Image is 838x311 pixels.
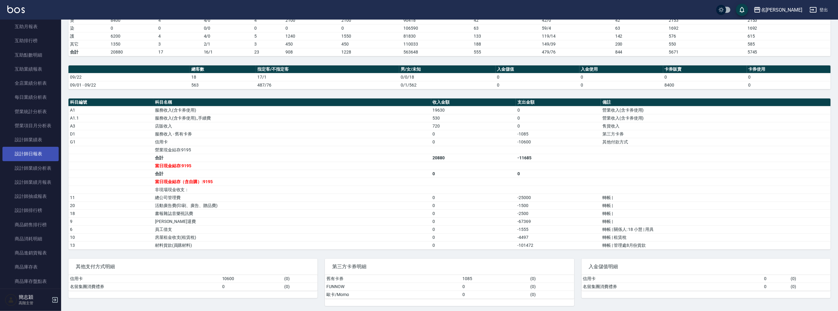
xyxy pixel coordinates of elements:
[540,40,614,48] td: 149 / 39
[614,40,667,48] td: 200
[601,106,831,114] td: 營業收入(含卡券使用)
[472,32,540,40] td: 133
[68,217,153,225] td: 9
[789,275,831,283] td: ( 0 )
[153,138,431,146] td: 信用卡
[190,65,256,73] th: 總客數
[68,48,109,56] td: 合計
[540,16,614,24] td: 42 / 0
[68,275,221,283] td: 信用卡
[496,65,579,73] th: 入金儲值
[256,81,399,89] td: 487/76
[157,32,202,40] td: 4
[601,98,831,106] th: 備註
[431,217,516,225] td: 0
[153,209,431,217] td: 書報雜誌音樂視訊費
[157,48,202,56] td: 17
[256,73,399,81] td: 17/1
[340,24,402,32] td: 0
[747,73,831,81] td: 0
[153,225,431,233] td: 員工借支
[340,48,402,56] td: 1228
[472,48,540,56] td: 555
[153,106,431,114] td: 服務收入(含卡券使用)
[19,294,50,300] h5: 簡志穎
[283,283,318,291] td: ( 0 )
[202,24,253,32] td: 0 / 0
[431,130,516,138] td: 0
[190,81,256,89] td: 563
[582,283,763,291] td: 名留集團消費禮券
[402,16,472,24] td: 90418
[202,40,253,48] td: 2 / 1
[153,130,431,138] td: 服務收入 - 舊有卡券
[431,202,516,209] td: 0
[325,283,461,291] td: FUNNOW
[153,186,431,194] td: 非現場現金收支：
[614,48,667,56] td: 844
[667,40,746,48] td: 550
[153,122,431,130] td: 店販收入
[109,24,157,32] td: 0
[157,16,202,24] td: 4
[7,6,25,13] img: Logo
[747,65,831,73] th: 卡券使用
[614,24,667,32] td: 63
[2,260,59,274] a: 商品庫存表
[2,105,59,119] a: 營業統計分析表
[399,65,495,73] th: 男/女/未知
[402,48,472,56] td: 563648
[516,98,601,106] th: 支出金額
[529,275,574,283] td: ( 0 )
[601,217,831,225] td: 轉帳 |
[516,241,601,249] td: -101472
[402,24,472,32] td: 106590
[582,275,831,291] table: a dense table
[496,73,579,81] td: 0
[19,300,50,306] p: 高階主管
[516,233,601,241] td: -4497
[516,170,601,178] td: 0
[221,275,283,283] td: 10600
[399,81,495,89] td: 0/1/562
[153,170,431,178] td: 合計
[253,32,284,40] td: 5
[68,209,153,217] td: 18
[516,106,601,114] td: 0
[284,32,340,40] td: 1240
[461,275,529,283] td: 1085
[332,264,567,270] span: 第三方卡券明細
[68,32,109,40] td: 護
[529,283,574,291] td: ( 0 )
[157,24,202,32] td: 0
[5,294,17,306] img: Person
[153,114,431,122] td: 服務收入(含卡券使用)_手續費
[516,130,601,138] td: -1085
[461,291,529,298] td: 0
[516,217,601,225] td: -67369
[2,232,59,246] a: 商品消耗明細
[431,194,516,202] td: 0
[68,138,153,146] td: G1
[68,194,153,202] td: 11
[68,114,153,122] td: A1.1
[601,209,831,217] td: 轉帳 |
[2,20,59,34] a: 互助月報表
[431,106,516,114] td: 19630
[516,202,601,209] td: -1500
[68,283,221,291] td: 名留集團消費禮券
[667,16,746,24] td: 2153
[601,202,831,209] td: 轉帳 |
[325,275,461,283] td: 舊有卡券
[109,40,157,48] td: 1350
[579,73,663,81] td: 0
[763,283,789,291] td: 0
[221,283,283,291] td: 0
[402,40,472,48] td: 110033
[736,4,748,16] button: save
[68,24,109,32] td: 染
[109,32,157,40] td: 6200
[340,16,402,24] td: 2100
[68,275,318,291] table: a dense table
[601,233,831,241] td: 轉帳 | 租賃稅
